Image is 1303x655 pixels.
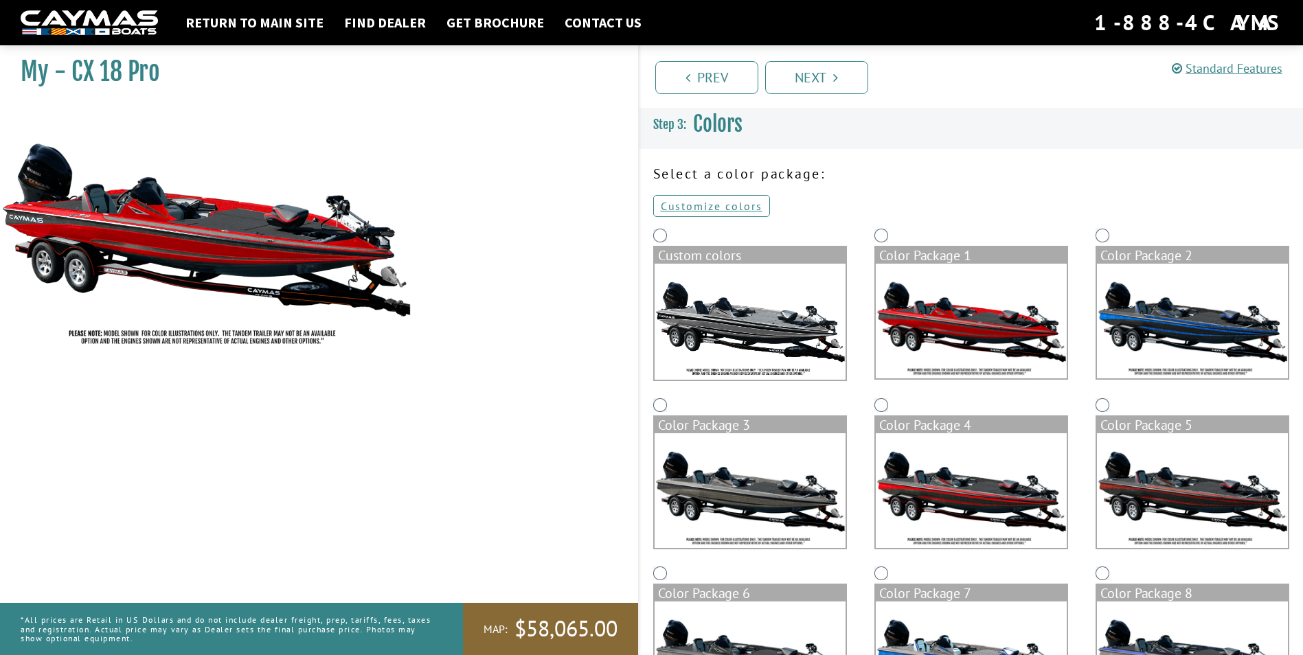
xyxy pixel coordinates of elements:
[765,61,868,94] a: Next
[514,614,617,643] span: $58,065.00
[440,14,551,32] a: Get Brochure
[21,10,158,36] img: white-logo-c9c8dbefe5ff5ceceb0f0178aa75bf4bb51f6bca0971e226c86eb53dfe498488.png
[655,417,846,433] div: Color Package 3
[876,417,1067,433] div: Color Package 4
[558,14,648,32] a: Contact Us
[1097,417,1288,433] div: Color Package 5
[655,61,758,94] a: Prev
[655,433,846,548] img: color_package_294.png
[1172,60,1282,76] a: Standard Features
[463,603,638,655] a: MAP:$58,065.00
[21,56,604,87] h1: My - CX 18 Pro
[337,14,433,32] a: Find Dealer
[655,585,846,601] div: Color Package 6
[876,433,1067,548] img: color_package_295.png
[1094,8,1282,38] div: 1-888-4CAYMAS
[876,247,1067,264] div: Color Package 1
[653,195,770,217] a: Customize colors
[484,622,508,636] span: MAP:
[655,247,846,264] div: Custom colors
[1097,585,1288,601] div: Color Package 8
[1097,264,1288,378] img: color_package_293.png
[655,264,846,380] img: cx18-Base-Layer.png
[876,264,1067,378] img: color_package_292.png
[21,608,432,650] p: *All prices are Retail in US Dollars and do not include dealer freight, prep, tariffs, fees, taxe...
[653,163,1290,184] p: Select a color package:
[1097,433,1288,548] img: color_package_296.png
[876,585,1067,601] div: Color Package 7
[1097,247,1288,264] div: Color Package 2
[179,14,330,32] a: Return to main site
